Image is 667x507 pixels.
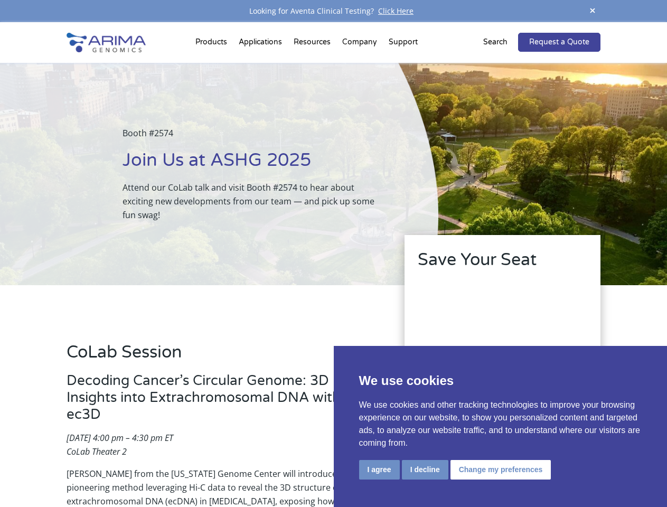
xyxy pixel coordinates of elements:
a: Click Here [374,6,418,16]
em: [DATE] 4:00 pm – 4:30 pm ET [67,432,173,444]
p: We use cookies [359,371,642,390]
p: Search [483,35,508,49]
em: CoLab Theater 2 [67,446,127,457]
div: Looking for Aventa Clinical Testing? [67,4,600,18]
p: Booth #2574 [123,126,385,148]
button: I decline [402,460,448,480]
a: Request a Quote [518,33,600,52]
img: Arima-Genomics-logo [67,33,146,52]
h2: CoLab Session [67,341,375,372]
p: Attend our CoLab talk and visit Booth #2574 to hear about exciting new developments from our team... [123,181,385,222]
button: Change my preferences [450,460,551,480]
h2: Save Your Seat [418,248,587,280]
button: I agree [359,460,400,480]
p: We use cookies and other tracking technologies to improve your browsing experience on our website... [359,399,642,449]
h3: Decoding Cancer’s Circular Genome: 3D Insights into Extrachromosomal DNA with ec3D [67,372,375,431]
h1: Join Us at ASHG 2025 [123,148,385,181]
